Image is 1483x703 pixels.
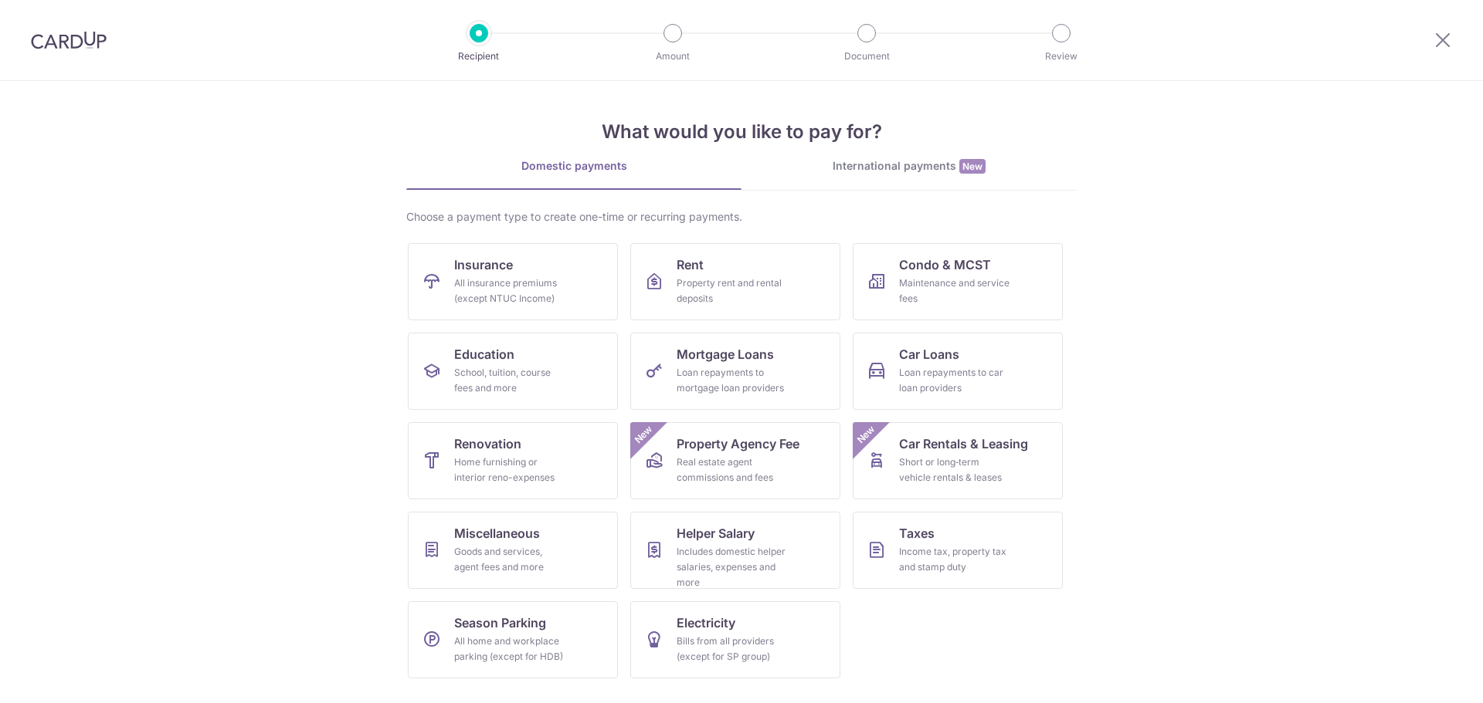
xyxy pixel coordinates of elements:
[853,333,1063,410] a: Car LoansLoan repayments to car loan providers
[454,544,565,575] div: Goods and services, agent fees and more
[630,512,840,589] a: Helper SalaryIncludes domestic helper salaries, expenses and more
[422,49,536,64] p: Recipient
[677,634,788,664] div: Bills from all providers (except for SP group)
[1004,49,1118,64] p: Review
[630,422,840,499] a: Property Agency FeeReal estate agent commissions and feesNew
[899,365,1010,396] div: Loan repayments to car loan providers
[631,422,657,448] span: New
[454,365,565,396] div: School, tuition, course fees and more
[853,422,1063,499] a: Car Rentals & LeasingShort or long‑term vehicle rentals & leasesNew
[677,365,788,396] div: Loan repayments to mortgage loan providers
[899,434,1028,453] span: Car Rentals & Leasing
[677,524,755,542] span: Helper Salary
[454,524,540,542] span: Miscellaneous
[677,255,704,274] span: Rent
[809,49,924,64] p: Document
[406,209,1077,225] div: Choose a payment type to create one-time or recurring payments.
[408,243,618,320] a: InsuranceAll insurance premiums (except NTUC Income)
[630,243,840,320] a: RentProperty rent and rental deposits
[630,601,840,678] a: ElectricityBills from all providers (except for SP group)
[406,158,741,174] div: Domestic payments
[454,434,521,453] span: Renovation
[853,512,1063,589] a: TaxesIncome tax, property tax and stamp duty
[454,275,565,306] div: All insurance premiums (except NTUC Income)
[677,275,788,306] div: Property rent and rental deposits
[677,434,799,453] span: Property Agency Fee
[454,345,514,363] span: Education
[853,422,879,448] span: New
[959,159,986,174] span: New
[454,455,565,485] div: Home furnishing or interior reno-expenses
[677,455,788,485] div: Real estate agent commissions and fees
[454,613,546,632] span: Season Parking
[899,255,991,274] span: Condo & MCST
[741,158,1077,174] div: International payments
[31,31,107,49] img: CardUp
[454,255,513,274] span: Insurance
[899,524,935,542] span: Taxes
[853,243,1063,320] a: Condo & MCSTMaintenance and service fees
[1384,657,1468,695] iframe: Opens a widget where you can find more information
[899,455,1010,485] div: Short or long‑term vehicle rentals & leases
[406,118,1077,146] h4: What would you like to pay for?
[677,613,735,632] span: Electricity
[899,275,1010,306] div: Maintenance and service fees
[616,49,730,64] p: Amount
[677,544,788,590] div: Includes domestic helper salaries, expenses and more
[408,422,618,499] a: RenovationHome furnishing or interior reno-expenses
[630,333,840,410] a: Mortgage LoansLoan repayments to mortgage loan providers
[677,345,774,363] span: Mortgage Loans
[408,601,618,678] a: Season ParkingAll home and workplace parking (except for HDB)
[454,634,565,664] div: All home and workplace parking (except for HDB)
[408,512,618,589] a: MiscellaneousGoods and services, agent fees and more
[899,345,959,363] span: Car Loans
[899,544,1010,575] div: Income tax, property tax and stamp duty
[408,333,618,410] a: EducationSchool, tuition, course fees and more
